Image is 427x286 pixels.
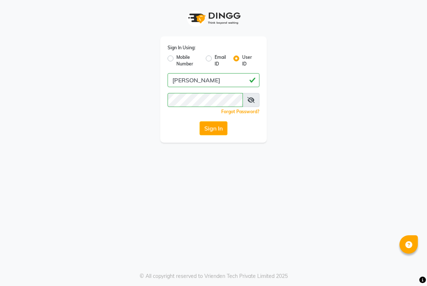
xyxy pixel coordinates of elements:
label: Mobile Number [176,54,200,67]
input: Username [168,93,243,107]
a: Forgot Password? [221,109,259,114]
img: logo1.svg [184,7,243,29]
label: Email ID [215,54,227,67]
label: User ID [242,54,254,67]
button: Sign In [200,121,227,135]
iframe: chat widget [396,257,420,279]
input: Username [168,73,259,87]
label: Sign In Using: [168,44,195,51]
